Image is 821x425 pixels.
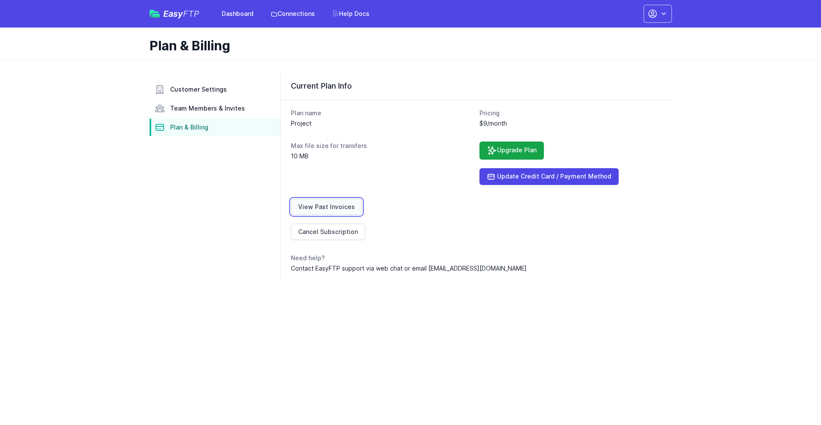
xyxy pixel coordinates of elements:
[291,224,365,240] a: Cancel Subscription
[266,6,320,22] a: Connections
[291,264,662,273] dd: Contact EasyFTP support via web chat or email [EMAIL_ADDRESS][DOMAIN_NAME]
[291,109,473,117] dt: Plan name
[327,6,375,22] a: Help Docs
[291,142,473,150] dt: Max file size for transfers
[150,100,280,117] a: Team Members & Invites
[183,9,199,19] span: FTP
[291,152,473,160] dd: 10 MB
[150,10,160,18] img: easyftp_logo.png
[479,119,662,128] dd: $9/month
[479,142,544,160] a: Upgrade Plan
[291,119,473,128] dd: Project
[150,9,199,18] a: EasyFTP
[170,123,208,132] span: Plan & Billing
[150,81,280,98] a: Customer Settings
[291,199,362,215] a: View Past Invoices
[150,38,665,53] h1: Plan & Billing
[479,109,662,117] dt: Pricing
[170,104,245,113] span: Team Members & Invites
[479,168,619,185] a: Update Credit Card / Payment Method
[170,85,227,94] span: Customer Settings
[291,254,662,262] dt: Need help?
[150,119,280,136] a: Plan & Billing
[217,6,259,22] a: Dashboard
[163,9,199,18] span: Easy
[291,81,662,91] h3: Current Plan Info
